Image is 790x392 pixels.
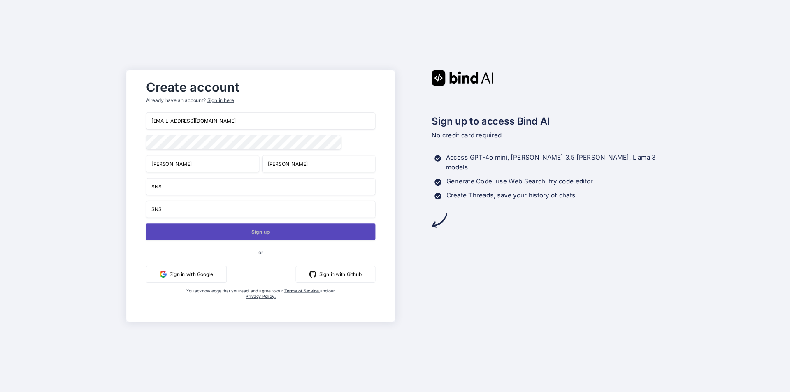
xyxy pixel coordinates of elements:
[446,190,576,200] p: Create Threads, save your history of chats
[246,294,276,299] a: Privacy Policy.
[146,112,376,130] input: Email
[146,223,376,240] button: Sign up
[146,155,259,172] input: First Name
[284,288,320,293] a: Terms of Service
[262,155,375,172] input: Last Name
[146,97,376,104] p: Already have an account?
[446,176,593,186] p: Generate Code, use Web Search, try code editor
[230,244,291,261] span: or
[146,81,376,93] h2: Create account
[146,178,376,195] input: Your company name
[432,130,664,140] p: No credit card required
[432,213,447,228] img: arrow
[309,271,316,278] img: github
[207,97,234,104] div: Sign in here
[432,70,493,86] img: Bind AI logo
[446,153,664,173] p: Access GPT-4o mini, [PERSON_NAME] 3.5 [PERSON_NAME], Llama 3 models
[296,266,376,283] button: Sign in with Github
[146,266,227,283] button: Sign in with Google
[146,201,376,218] input: Company website
[160,271,167,278] img: google
[184,288,337,316] div: You acknowledge that you read, and agree to our and our
[432,114,664,128] h2: Sign up to access Bind AI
